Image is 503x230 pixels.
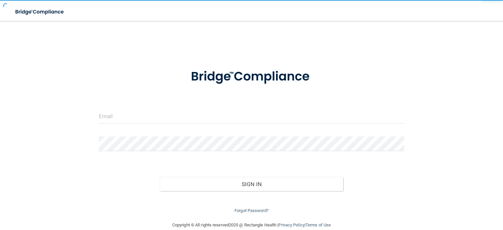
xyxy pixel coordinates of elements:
[160,177,343,191] button: Sign In
[178,60,326,93] img: bridge_compliance_login_screen.278c3ca4.svg
[306,222,331,227] a: Terms of Use
[278,222,304,227] a: Privacy Policy
[99,109,404,124] input: Email
[234,208,269,213] a: Forgot Password?
[10,5,70,19] img: bridge_compliance_login_screen.278c3ca4.svg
